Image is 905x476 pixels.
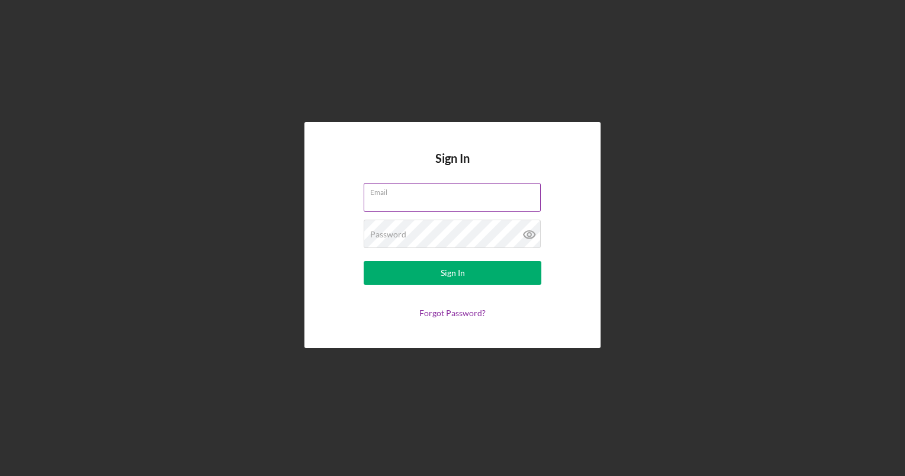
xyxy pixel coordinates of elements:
a: Forgot Password? [419,308,486,318]
label: Email [370,184,541,197]
div: Sign In [441,261,465,285]
h4: Sign In [435,152,470,183]
button: Sign In [364,261,541,285]
label: Password [370,230,406,239]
